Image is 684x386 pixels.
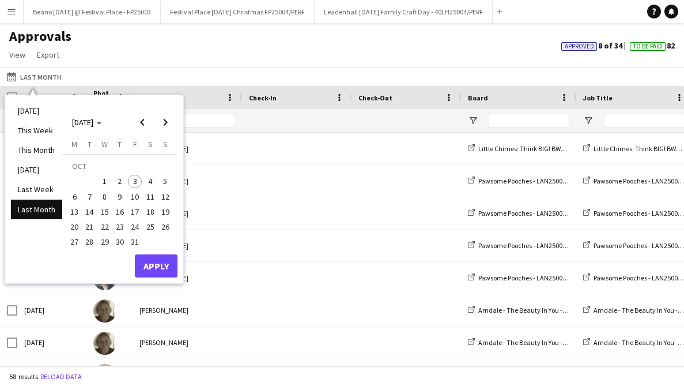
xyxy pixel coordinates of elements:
span: 21 [83,220,97,234]
button: 21-10-2025 [82,219,97,234]
span: Photo [93,89,112,106]
button: 02-10-2025 [112,174,127,189]
span: Pawsome Pooches - LAN25003/PERF [478,209,582,218]
span: M [71,139,77,149]
li: [DATE] [11,101,62,121]
button: Last Month [5,70,64,84]
button: 10-10-2025 [127,189,142,204]
button: 27-10-2025 [67,234,82,249]
button: 28-10-2025 [82,234,97,249]
div: [PERSON_NAME] [133,197,242,229]
button: 31-10-2025 [127,234,142,249]
span: 11 [143,190,157,204]
span: Pawsome Pooches - LAN25003/PERF [478,177,582,185]
button: 01-10-2025 [97,174,112,189]
button: Leadenhall [DATE] Family Craft Day - 40LH25004/PERF [315,1,493,23]
button: 04-10-2025 [142,174,157,189]
div: [PERSON_NAME] [133,230,242,261]
button: 15-10-2025 [97,204,112,219]
span: 25 [143,220,157,234]
span: [DATE] [72,117,93,128]
li: This Week [11,121,62,140]
li: This Month [11,140,62,160]
span: 2 [113,175,127,189]
button: 08-10-2025 [97,189,112,204]
a: Little Chimes: Think BIG! BWCH25003/PERF [468,144,603,153]
span: Check-In [249,93,277,102]
a: Arndale - The Beauty In You - MAN25006/PERF [468,306,611,314]
span: 22 [98,220,112,234]
button: 18-10-2025 [142,204,157,219]
button: 22-10-2025 [97,219,112,234]
span: Arndale - The Beauty In You - MAN25006/PERF [478,338,611,347]
span: Approved [565,43,594,50]
span: 30 [113,235,127,249]
div: [DATE] [17,327,86,358]
button: Choose month and year [67,112,107,133]
span: 19 [158,205,172,219]
span: 5 [158,175,172,189]
div: [PERSON_NAME] [133,327,242,358]
button: 11-10-2025 [142,189,157,204]
a: Pawsome Pooches - LAN25003/PERF [468,273,582,282]
button: Open Filter Menu [583,115,594,126]
input: Board Filter Input [489,114,569,128]
div: [DATE] [17,294,86,326]
span: 18 [143,205,157,219]
span: 26 [158,220,172,234]
span: 17 [128,205,142,219]
div: [PERSON_NAME] [133,165,242,197]
span: 13 [67,205,81,219]
span: 1 [98,175,112,189]
img: Faye freeman [93,299,116,323]
span: Check-Out [358,93,392,102]
span: 15 [98,205,112,219]
button: 16-10-2025 [112,204,127,219]
button: 05-10-2025 [158,174,173,189]
span: Pawsome Pooches - LAN25003/PERF [478,241,582,250]
span: Export [37,50,59,60]
a: Arndale - The Beauty In You - MAN25006/PERF [468,338,611,347]
button: Previous month [131,111,154,134]
span: 16 [113,205,127,219]
button: Festival Place [DATE] Christmas FP25004/PERF [161,1,315,23]
button: Apply [135,254,177,278]
span: Little Chimes: Think BIG! BWCH25003/PERF [478,144,603,153]
button: 26-10-2025 [158,219,173,234]
a: Pawsome Pooches - LAN25003/PERF [468,177,582,185]
button: 19-10-2025 [158,204,173,219]
button: 03-10-2025 [127,174,142,189]
span: 6 [67,190,81,204]
span: 10 [128,190,142,204]
button: Open Filter Menu [468,115,478,126]
button: 07-10-2025 [82,189,97,204]
a: View [5,47,30,62]
span: 14 [83,205,97,219]
span: 29 [98,235,112,249]
div: [PERSON_NAME] [133,294,242,326]
span: 28 [83,235,97,249]
span: 82 [630,40,675,51]
span: Job Title [583,93,613,102]
li: Last Week [11,179,62,199]
img: Faye freeman [93,332,116,355]
button: 12-10-2025 [158,189,173,204]
span: To Be Paid [633,43,662,50]
a: Pawsome Pooches - LAN25003/PERF [468,241,582,250]
span: 8 of 34 [561,40,630,51]
button: 14-10-2025 [82,204,97,219]
button: 13-10-2025 [67,204,82,219]
span: 31 [128,235,142,249]
a: Export [32,47,64,62]
span: W [101,139,108,149]
span: 8 [98,190,112,204]
button: 09-10-2025 [112,189,127,204]
button: 23-10-2025 [112,219,127,234]
a: Pawsome Pooches - LAN25003/PERF [468,209,582,218]
li: [DATE] [11,160,62,179]
span: 4 [143,175,157,189]
div: [PERSON_NAME] [133,133,242,164]
span: S [148,139,153,149]
span: S [163,139,168,149]
button: 30-10-2025 [112,234,127,249]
